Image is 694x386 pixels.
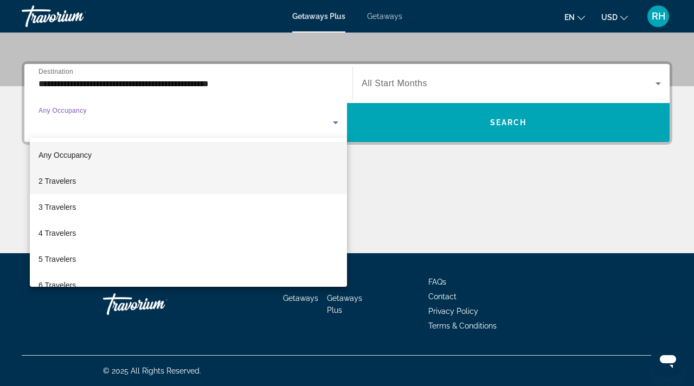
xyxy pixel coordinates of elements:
span: 3 Travelers [38,201,76,214]
span: Any Occupancy [38,151,92,159]
span: 5 Travelers [38,253,76,266]
span: 6 Travelers [38,279,76,292]
span: 4 Travelers [38,227,76,240]
span: 2 Travelers [38,175,76,188]
iframe: Button to launch messaging window [651,343,685,377]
